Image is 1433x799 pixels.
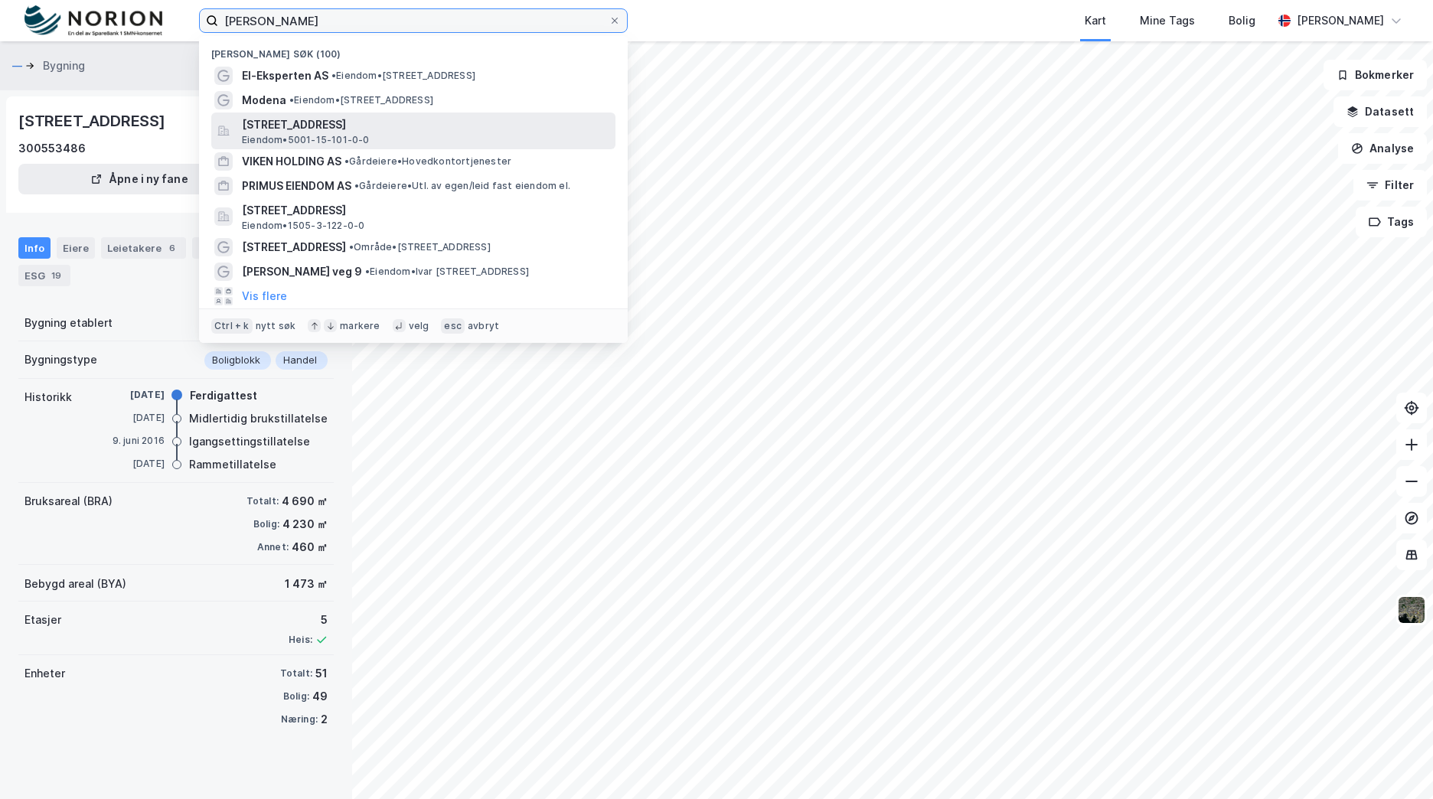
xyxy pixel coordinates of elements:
div: Bruksareal (BRA) [24,492,113,510]
span: • [354,180,359,191]
span: Gårdeiere • Utl. av egen/leid fast eiendom el. [354,180,570,192]
button: Bokmerker [1324,60,1427,90]
div: [PERSON_NAME] søk (100) [199,36,628,64]
div: 6 [165,240,180,256]
div: Igangsettingstillatelse [189,432,310,451]
div: Kontrollprogram for chat [1356,726,1433,799]
img: 9k= [1397,595,1426,625]
span: Gårdeiere • Hovedkontortjenester [344,155,511,168]
div: [DATE] [103,388,165,402]
div: markere [340,320,380,332]
div: [STREET_ADDRESS] [18,109,168,133]
div: Bygningstype [24,351,97,369]
div: avbryt [468,320,499,332]
div: Totalt: [280,667,312,680]
div: Enheter [24,664,65,683]
div: Annet: [257,541,289,553]
div: Etasjer [24,611,61,629]
div: [DATE] [103,457,165,471]
span: [STREET_ADDRESS] [242,201,609,220]
div: Bebygd areal (BYA) [24,575,126,593]
span: • [331,70,336,81]
div: 5 [289,611,328,629]
div: Eiere [57,237,95,259]
div: esc [441,318,465,334]
button: Tags [1356,207,1427,237]
button: Datasett [1333,96,1427,127]
div: Kart [1085,11,1106,30]
div: Etasjer og enheter [198,241,292,255]
div: Midlertidig brukstillatelse [189,409,328,428]
div: Bygning etablert [24,314,113,332]
div: Mine Tags [1140,11,1195,30]
span: PRIMUS EIENDOM AS [242,177,351,195]
button: Vis flere [242,287,287,305]
button: Filter [1353,170,1427,201]
input: Søk på adresse, matrikkel, gårdeiere, leietakere eller personer [218,9,609,32]
div: 300553486 [18,139,86,158]
div: Bolig: [283,690,309,703]
span: • [349,241,354,253]
div: velg [409,320,429,332]
div: 4 230 ㎡ [282,515,328,533]
button: Åpne i ny fane [18,164,260,194]
div: [DATE] [103,411,165,425]
span: Område • [STREET_ADDRESS] [349,241,491,253]
button: — [12,58,25,73]
span: • [344,155,349,167]
div: 460 ㎡ [292,538,328,556]
div: ESG [18,265,70,286]
div: Heis: [289,634,312,646]
div: 4 690 ㎡ [282,492,328,510]
span: Eiendom • Ivar [STREET_ADDRESS] [365,266,529,278]
span: Modena [242,91,286,109]
span: VIKEN HOLDING AS [242,152,341,171]
iframe: Chat Widget [1356,726,1433,799]
div: Totalt: [246,495,279,507]
img: norion-logo.80e7a08dc31c2e691866.png [24,5,162,37]
div: Info [18,237,51,259]
span: Eiendom • [STREET_ADDRESS] [331,70,475,82]
div: 49 [312,687,328,706]
div: [PERSON_NAME] [1297,11,1384,30]
div: Næring: [281,713,318,726]
span: • [365,266,370,277]
div: Ferdigattest [190,386,257,405]
span: Eiendom • [STREET_ADDRESS] [289,94,433,106]
div: Bolig: [253,518,279,530]
button: Analyse [1338,133,1427,164]
span: [STREET_ADDRESS] [242,116,609,134]
span: [STREET_ADDRESS] [242,238,346,256]
div: Historikk [24,388,72,406]
span: • [289,94,294,106]
span: [PERSON_NAME] veg 9 [242,263,362,281]
div: Bolig [1229,11,1255,30]
div: Ctrl + k [211,318,253,334]
div: 9. juni 2016 [103,434,165,448]
div: Rammetillatelse [189,455,276,474]
div: 51 [315,664,328,683]
div: 2 [321,710,328,729]
div: nytt søk [256,320,296,332]
span: Eiendom • 5001-15-101-0-0 [242,134,370,146]
div: 19 [48,268,64,283]
span: El-Eksperten AS [242,67,328,85]
div: 1 473 ㎡ [285,575,328,593]
div: Bygning [43,57,85,75]
div: Leietakere [101,237,186,259]
span: Eiendom • 1505-3-122-0-0 [242,220,364,232]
